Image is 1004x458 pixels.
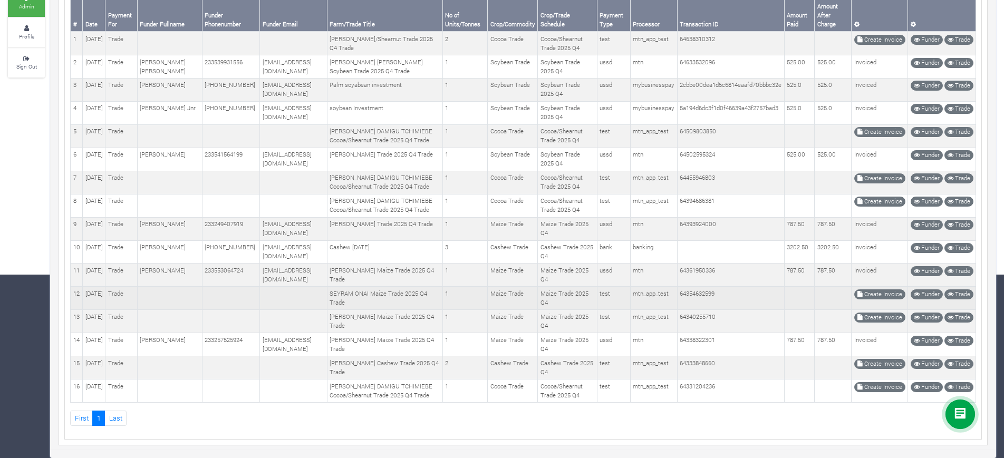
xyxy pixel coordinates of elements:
td: 787.50 [784,333,815,356]
td: [DATE] [83,310,105,333]
td: [PERSON_NAME] Maize Trade 2025 Q4 Trade [327,264,442,287]
td: 64394686381 [677,194,784,217]
td: [PERSON_NAME] [137,240,202,264]
td: 11 [71,264,83,287]
td: Soybean Trade 2025 Q4 [538,148,597,171]
td: Trade [105,32,138,55]
td: test [597,356,630,379]
a: Trade [944,197,973,207]
td: mybusinesspay [630,78,677,101]
td: 2 [442,356,488,379]
td: [PERSON_NAME] [137,148,202,171]
a: Create Invoice [854,35,905,45]
td: Cashew Trade [488,240,538,264]
a: Funder [911,58,943,68]
a: Funder [911,35,943,45]
small: Sign Out [16,63,37,70]
td: ussd [597,264,630,287]
td: 1 [442,287,488,310]
td: test [597,310,630,333]
td: [EMAIL_ADDRESS][DOMAIN_NAME] [260,78,327,101]
td: ussd [597,55,630,79]
td: Maize Trade [488,310,538,333]
td: Maize Trade 2025 Q4 [538,264,597,287]
td: [PERSON_NAME] Trade 2025 Q4 Trade [327,148,442,171]
td: [DATE] [83,240,105,264]
td: Soybean Trade 2025 Q4 [538,101,597,124]
td: 64338322301 [677,333,784,356]
a: Last [104,411,127,426]
td: 1 [442,217,488,240]
td: 64333848660 [677,356,784,379]
a: Funder [911,197,943,207]
td: [DATE] [83,148,105,171]
td: Maize Trade [488,333,538,356]
td: mtn_app_test [630,379,677,403]
td: 9 [71,217,83,240]
a: Funder [911,382,943,392]
td: 787.50 [815,333,852,356]
td: 15 [71,356,83,379]
td: [DATE] [83,217,105,240]
td: mtn_app_test [630,356,677,379]
td: Trade [105,217,138,240]
td: 525.0 [815,101,852,124]
td: Soybean Trade [488,55,538,79]
a: Funder [911,336,943,346]
td: ussd [597,217,630,240]
td: 2cbbe00dea1d5c6814eaafd70bbbc32e [677,78,784,101]
td: mtn_app_test [630,310,677,333]
td: 233257525924 [202,333,259,356]
td: 1 [442,55,488,79]
td: 233553064724 [202,264,259,287]
a: First [70,411,93,426]
a: Funder [911,220,943,230]
a: Trade [944,382,973,392]
td: mtn_app_test [630,194,677,217]
td: Trade [105,240,138,264]
td: Trade [105,55,138,79]
td: mtn [630,148,677,171]
td: 787.50 [815,217,852,240]
td: 1 [442,264,488,287]
td: [DATE] [83,264,105,287]
td: test [597,287,630,310]
td: 1 [71,32,83,55]
td: Cocoa Trade [488,194,538,217]
td: [DATE] [83,356,105,379]
td: [PERSON_NAME] [137,217,202,240]
a: Create Invoice [854,359,905,369]
td: 14 [71,333,83,356]
td: Trade [105,287,138,310]
td: banking [630,240,677,264]
a: Trade [944,104,973,114]
td: [PERSON_NAME] Cashew Trade 2025 Q4 Trade [327,356,442,379]
td: Cashew Trade [488,356,538,379]
td: 5 [71,124,83,148]
a: Create Invoice [854,173,905,183]
td: 233249407919 [202,217,259,240]
td: Soybean Trade [488,148,538,171]
a: Funder [911,313,943,323]
td: mtn [630,264,677,287]
a: Funder [911,150,943,160]
td: 2 [442,32,488,55]
td: Invoiced [852,217,908,240]
td: Trade [105,333,138,356]
td: [EMAIL_ADDRESS][DOMAIN_NAME] [260,264,327,287]
td: Trade [105,171,138,194]
a: 1 [92,411,105,426]
td: 12 [71,287,83,310]
td: Cashew Trade 2025 Q4 [538,356,597,379]
td: test [597,379,630,403]
td: [DATE] [83,32,105,55]
a: Funder [911,266,943,276]
td: [PERSON_NAME] Trade 2025 Q4 Trade [327,217,442,240]
td: Cocoa/Shearnut Trade 2025 Q4 [538,32,597,55]
a: Create Invoice [854,313,905,323]
td: [PERSON_NAME] [PERSON_NAME] Soybean Trade 2025 Q4 Trade [327,55,442,79]
a: Funder [911,359,943,369]
td: Cashew Trade 2025 Q4 [538,240,597,264]
td: [DATE] [83,124,105,148]
td: mtn_app_test [630,287,677,310]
